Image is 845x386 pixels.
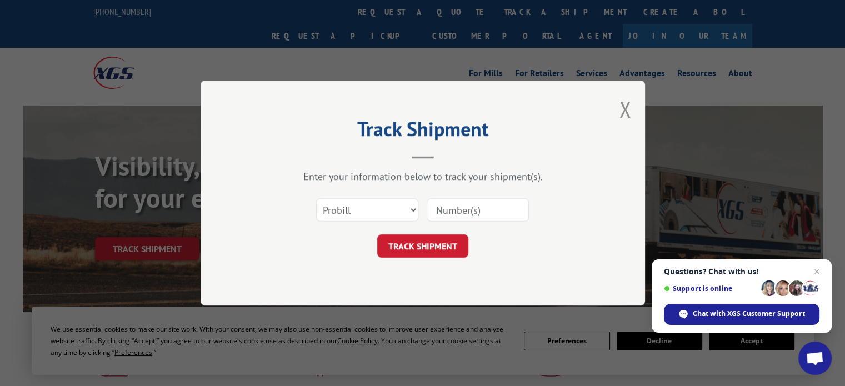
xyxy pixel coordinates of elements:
[664,284,757,293] span: Support is online
[664,304,819,325] div: Chat with XGS Customer Support
[619,94,631,124] button: Close modal
[810,265,823,278] span: Close chat
[693,309,805,319] span: Chat with XGS Customer Support
[664,267,819,276] span: Questions? Chat with us!
[256,121,589,142] h2: Track Shipment
[427,198,529,222] input: Number(s)
[377,234,468,258] button: TRACK SHIPMENT
[798,342,832,375] div: Open chat
[256,170,589,183] div: Enter your information below to track your shipment(s).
